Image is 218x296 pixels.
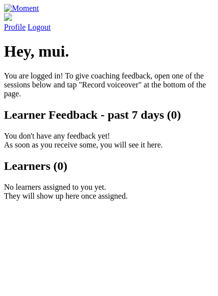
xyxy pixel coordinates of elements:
[4,72,214,98] p: You are logged in! To give coaching feedback, open one of the sessions below and tap "Record voic...
[28,23,51,31] a: Logout
[4,42,214,61] h1: Hey, mui.
[4,108,214,122] h2: Learner Feedback - past 7 days (0)
[4,132,214,149] p: You don't have any feedback yet! As soon as you receive some, you will see it here.
[4,4,39,13] img: Moment
[4,13,214,31] a: Profile
[4,183,214,201] p: No learners assigned to you yet. They will show up here once assigned.
[4,159,214,173] h2: Learners (0)
[4,13,12,21] img: default_avatar-b4e2223d03051bc43aaaccfb402a43260a3f17acc7fafc1603fdf008d6cba3c9.png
